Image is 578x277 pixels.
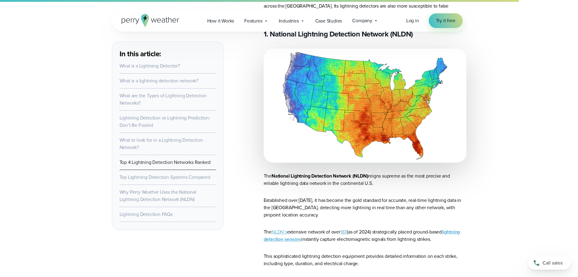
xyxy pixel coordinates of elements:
[120,114,210,129] a: Lightning Detection vs Lightning Prediction: Don’t Be Fooled
[264,228,460,243] a: lightning detection sensors
[436,17,455,24] span: Try it free
[264,197,466,219] p: Established over [DATE], it has become the gold standard for accurate, real-time lightning data i...
[120,159,211,166] a: Top 4 Lightning Detection Networks Ranked
[120,77,198,84] a: What is a lightning detection network?
[120,137,203,151] a: What to look for in a Lightning Detection Network?
[264,253,466,267] p: This sophisticated lightning detection equipment provides detailed information on each strike, in...
[315,17,342,25] span: Case Studies
[340,228,347,235] a: 187
[264,49,466,163] img: NLDN Lightning Detection Map National lightning detection network
[272,172,368,179] strong: National Lightning Detection Network (NLDN)
[310,15,347,27] a: Case Studies
[120,92,207,106] a: What are the Types of Lightning Detection Networks?
[264,172,466,187] p: The reigns supreme as the most precise and reliable lightning data network in the continental U.S.
[352,17,372,24] span: Company
[202,15,239,27] a: How it Works
[120,49,216,59] h3: In this article:
[207,17,234,25] span: How it Works
[272,228,287,235] a: NLDN’s
[279,17,299,25] span: Industries
[264,228,466,243] p: The extensive network of over (as of 2024) strategically placed ground-based instantly capture el...
[120,189,196,203] a: Why Perry Weather Uses the National Lightning Detection Network (NLDN)
[429,13,463,28] a: Try it free
[120,174,210,181] a: Top Lightning Detection Systems Compared
[244,17,262,25] span: Features
[120,62,180,69] a: What is a Lightning Detector?
[543,259,563,267] span: Call sales
[120,211,173,218] a: Lightning Detection FAQs
[264,29,466,39] h3: 1. National Lightning Detection Network (NLDN)
[406,17,419,24] a: Log in
[528,256,571,270] a: Call sales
